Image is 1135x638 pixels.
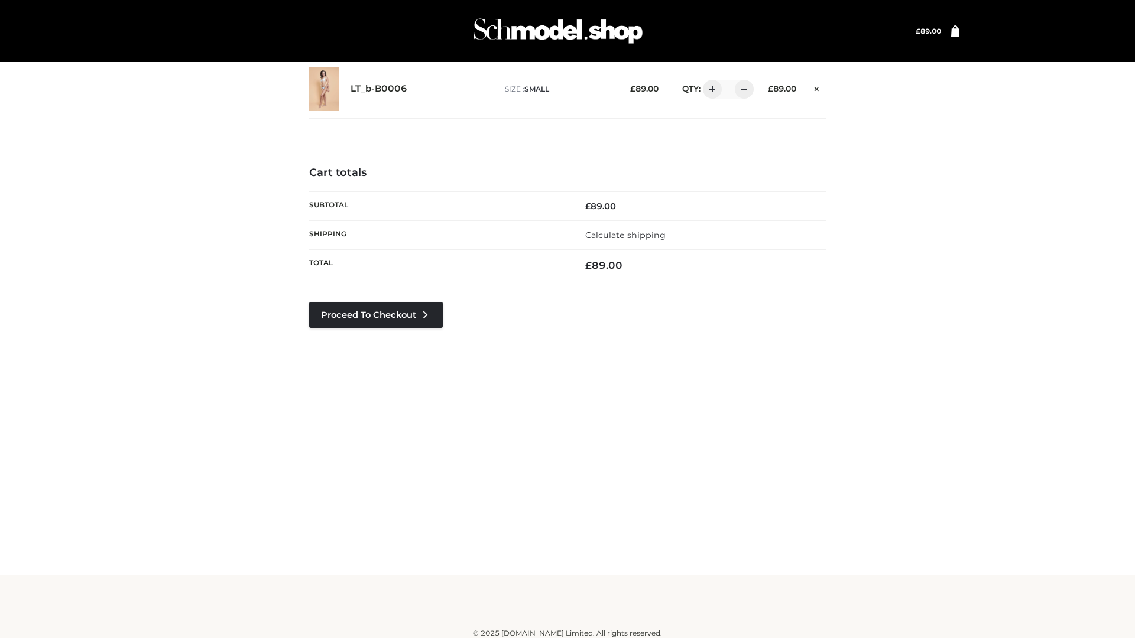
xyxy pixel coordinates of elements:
span: £ [585,259,592,271]
th: Shipping [309,220,567,249]
h4: Cart totals [309,167,826,180]
th: Total [309,250,567,281]
bdi: 89.00 [916,27,941,35]
bdi: 89.00 [585,201,616,211]
th: Subtotal [309,191,567,220]
span: £ [916,27,920,35]
a: LT_b-B0006 [351,83,407,95]
span: SMALL [524,84,549,93]
p: size : [505,84,612,95]
a: Proceed to Checkout [309,302,443,328]
a: £89.00 [916,27,941,35]
bdi: 89.00 [585,259,622,271]
img: LT_b-B0006 - SMALL [309,67,339,111]
bdi: 89.00 [630,84,659,93]
bdi: 89.00 [768,84,796,93]
span: £ [768,84,773,93]
img: Schmodel Admin 964 [469,8,647,54]
div: QTY: [670,80,750,99]
a: Calculate shipping [585,230,666,240]
span: £ [585,201,591,211]
span: £ [630,84,635,93]
a: Remove this item [808,80,826,95]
